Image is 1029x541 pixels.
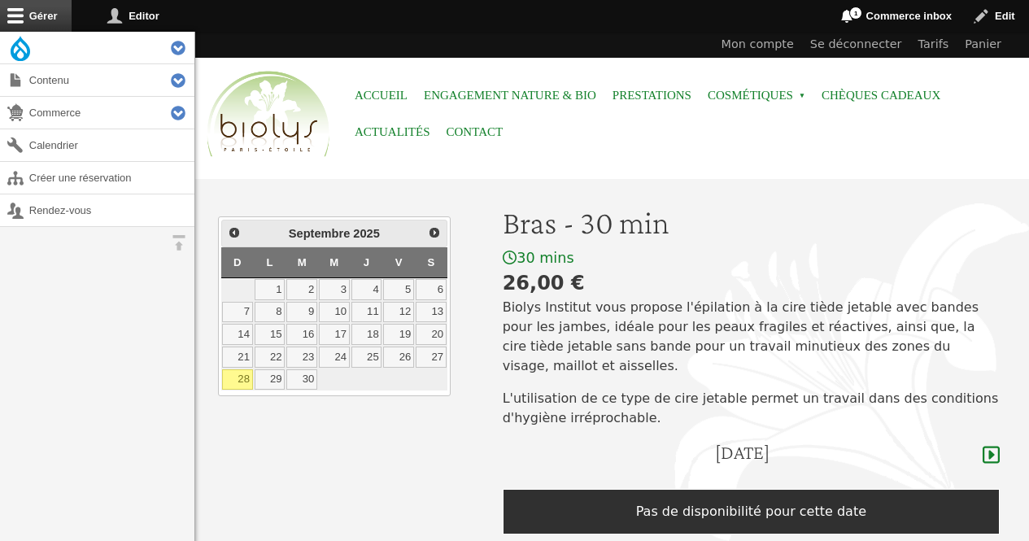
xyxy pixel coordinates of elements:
[355,77,408,114] a: Accueil
[163,227,194,259] button: Orientation horizontale
[713,32,802,58] a: Mon compte
[255,279,286,300] a: 1
[910,32,957,58] a: Tarifs
[222,302,253,323] a: 7
[383,302,414,323] a: 12
[428,256,435,268] span: Samedi
[195,32,1029,171] header: Entête du site
[351,324,382,345] a: 18
[799,93,805,99] span: »
[416,302,447,323] a: 13
[351,279,382,300] a: 4
[286,369,317,390] a: 30
[233,256,242,268] span: Dimanche
[286,347,317,368] a: 23
[222,324,253,345] a: 14
[503,389,1000,428] p: L'utilisation de ce type de cire jetable permet un travail dans des conditions d'hygiène irréproc...
[423,222,444,243] a: Suivant
[802,32,910,58] a: Se déconnecter
[329,256,338,268] span: Mercredi
[822,77,940,114] a: Chèques cadeaux
[353,227,380,240] span: 2025
[289,227,351,240] span: Septembre
[957,32,1009,58] a: Panier
[319,347,350,368] a: 24
[266,256,273,268] span: Lundi
[447,114,504,151] a: Contact
[503,489,1000,534] div: Pas de disponibilité pour cette date
[286,302,317,323] a: 9
[849,7,862,20] span: 1
[222,347,253,368] a: 21
[255,369,286,390] a: 29
[255,302,286,323] a: 8
[383,279,414,300] a: 5
[351,347,382,368] a: 25
[351,302,382,323] a: 11
[715,441,770,465] h4: [DATE]
[708,77,805,114] span: Cosmétiques
[319,324,350,345] a: 17
[503,268,1000,298] div: 26,00 €
[416,279,447,300] a: 6
[319,279,350,300] a: 3
[364,256,369,268] span: Jeudi
[383,347,414,368] a: 26
[319,302,350,323] a: 10
[428,226,441,239] span: Suivant
[383,324,414,345] a: 19
[395,256,403,268] span: Vendredi
[355,114,430,151] a: Actualités
[224,222,245,243] a: Précédent
[424,77,596,114] a: Engagement Nature & Bio
[503,298,1000,376] p: Biolys Institut vous propose l'épilation à la cire tiède jetable avec bandes pour les jambes, idé...
[416,347,447,368] a: 27
[228,226,241,239] span: Précédent
[255,347,286,368] a: 22
[298,256,307,268] span: Mardi
[503,249,1000,268] div: 30 mins
[286,279,317,300] a: 2
[286,324,317,345] a: 16
[222,369,253,390] a: 28
[203,68,334,161] img: Accueil
[613,77,691,114] a: Prestations
[503,203,1000,242] h1: Bras - 30 min
[255,324,286,345] a: 15
[416,324,447,345] a: 20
